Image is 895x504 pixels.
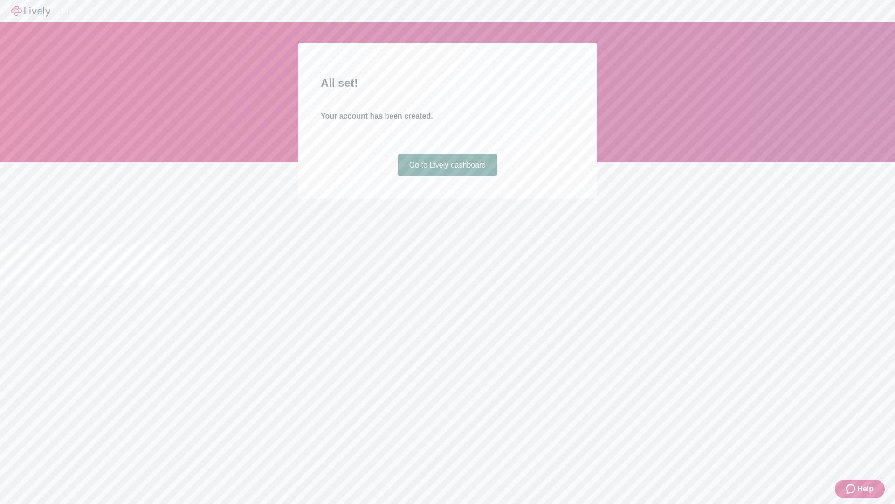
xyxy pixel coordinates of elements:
[835,480,885,498] button: Zendesk support iconHelp
[857,483,874,495] span: Help
[398,154,497,176] a: Go to Lively dashboard
[321,111,574,122] h4: Your account has been created.
[11,6,50,17] img: Lively
[321,75,574,91] h2: All set!
[62,12,69,14] button: Log out
[846,483,857,495] svg: Zendesk support icon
